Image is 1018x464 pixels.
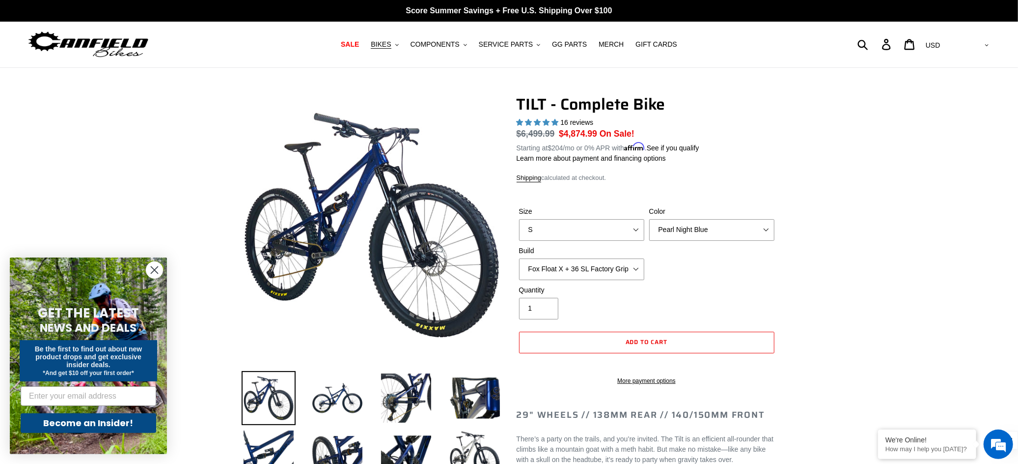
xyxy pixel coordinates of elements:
a: SALE [336,38,364,51]
span: *And get $10 off your first order* [43,370,134,377]
a: GG PARTS [547,38,592,51]
button: SERVICE PARTS [474,38,545,51]
span: Add to cart [626,337,668,347]
span: SALE [341,40,359,49]
p: Starting at /mo or 0% APR with . [517,141,699,153]
span: GET THE LATEST [38,304,139,322]
img: Canfield Bikes [27,29,150,60]
h1: TILT - Complete Bike [517,95,777,114]
p: How may I help you today? [885,445,969,453]
button: Become an Insider! [21,413,156,433]
span: Be the first to find out about new product drops and get exclusive insider deals. [35,345,142,369]
label: Build [519,246,644,256]
a: MERCH [594,38,629,51]
button: Close dialog [146,261,163,279]
span: COMPONENTS [411,40,460,49]
button: Add to cart [519,332,774,353]
img: Load image into Gallery viewer, TILT - Complete Bike [242,371,296,425]
a: Learn more about payment and financing options [517,154,666,162]
span: NEWS AND DEALS [40,320,137,336]
span: GG PARTS [552,40,587,49]
div: We're Online! [885,436,969,444]
span: 5.00 stars [517,118,561,126]
a: More payment options [519,377,774,385]
span: Affirm [624,143,645,151]
img: Load image into Gallery viewer, TILT - Complete Bike [448,371,502,425]
span: MERCH [599,40,624,49]
a: GIFT CARDS [631,38,682,51]
span: GIFT CARDS [635,40,677,49]
s: $6,499.99 [517,129,555,139]
button: COMPONENTS [406,38,472,51]
img: Load image into Gallery viewer, TILT - Complete Bike [310,371,364,425]
span: 16 reviews [560,118,593,126]
input: Search [863,33,888,55]
input: Enter your email address [21,386,156,406]
div: calculated at checkout. [517,173,777,183]
img: Load image into Gallery viewer, TILT - Complete Bike [379,371,433,425]
a: Shipping [517,174,542,182]
span: $204 [548,144,563,152]
a: See if you qualify - Learn more about Affirm Financing (opens in modal) [647,144,699,152]
span: BIKES [371,40,391,49]
label: Size [519,206,644,217]
label: Color [649,206,774,217]
span: On Sale! [600,127,634,140]
span: SERVICE PARTS [479,40,533,49]
label: Quantity [519,285,644,295]
h2: 29" Wheels // 138mm Rear // 140/150mm Front [517,410,777,421]
span: $4,874.99 [559,129,597,139]
button: BIKES [366,38,403,51]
